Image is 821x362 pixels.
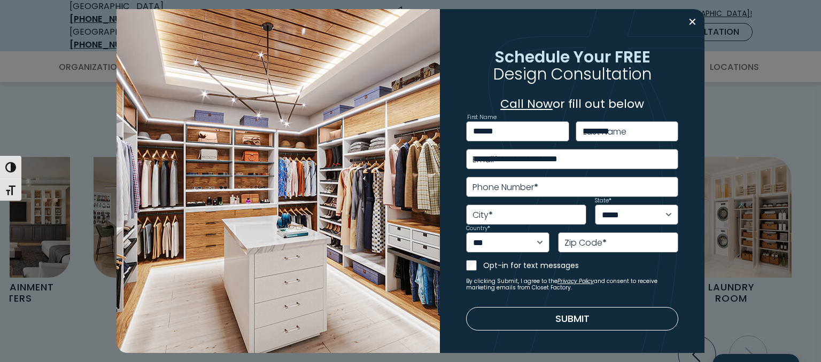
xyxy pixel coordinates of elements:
[583,128,626,136] label: Last Name
[473,155,498,164] label: Email
[473,183,538,192] label: Phone Number
[467,115,497,120] label: First Name
[564,239,607,247] label: Zip Code
[466,226,490,231] label: Country
[466,95,679,113] p: or fill out below
[473,211,493,219] label: City
[685,13,700,30] button: Close modal
[483,260,679,271] label: Opt-in for text messages
[557,277,594,285] a: Privacy Policy
[595,198,611,203] label: State
[493,62,652,85] span: Design Consultation
[500,96,553,112] a: Call Now
[466,307,679,330] button: Submit
[494,45,650,68] span: Schedule Your FREE
[466,278,679,291] small: By clicking Submit, I agree to the and consent to receive marketing emails from Closet Factory.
